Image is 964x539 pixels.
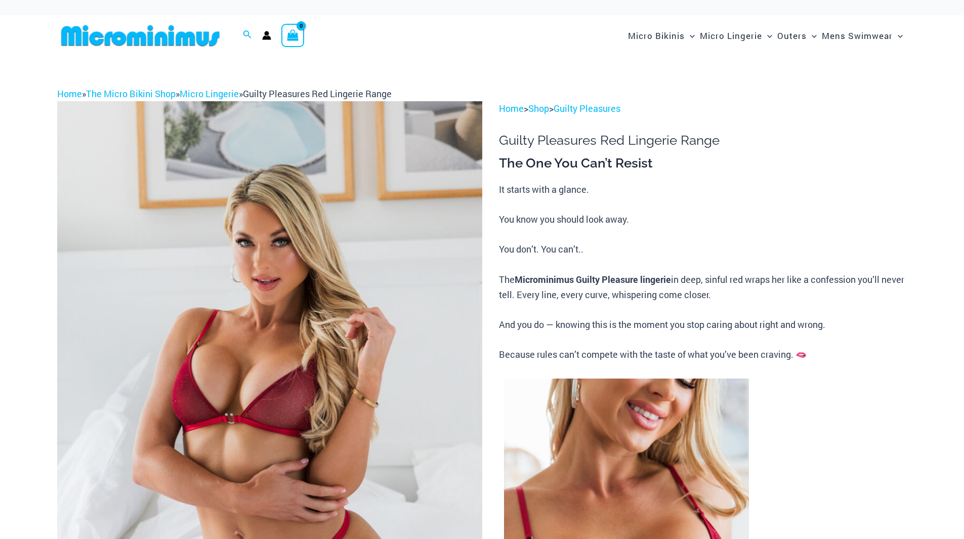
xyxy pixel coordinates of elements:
[625,20,697,51] a: Micro BikinisMenu ToggleMenu Toggle
[777,23,807,49] span: Outers
[262,31,271,40] a: Account icon link
[700,23,762,49] span: Micro Lingerie
[57,88,392,100] span: » » »
[528,102,549,114] a: Shop
[624,19,907,53] nav: Site Navigation
[819,20,905,51] a: Mens SwimwearMenu ToggleMenu Toggle
[499,102,524,114] a: Home
[807,23,817,49] span: Menu Toggle
[762,23,772,49] span: Menu Toggle
[57,24,224,47] img: MM SHOP LOGO FLAT
[822,23,893,49] span: Mens Swimwear
[697,20,775,51] a: Micro LingerieMenu ToggleMenu Toggle
[57,88,82,100] a: Home
[685,23,695,49] span: Menu Toggle
[554,102,620,114] a: Guilty Pleasures
[515,273,671,285] b: Microminimus Guilty Pleasure lingerie
[243,88,392,100] span: Guilty Pleasures Red Lingerie Range
[775,20,819,51] a: OutersMenu ToggleMenu Toggle
[499,101,907,116] p: > >
[499,155,907,172] h3: The One You Can’t Resist
[243,29,252,42] a: Search icon link
[180,88,239,100] a: Micro Lingerie
[86,88,176,100] a: The Micro Bikini Shop
[893,23,903,49] span: Menu Toggle
[628,23,685,49] span: Micro Bikinis
[281,24,305,47] a: View Shopping Cart, empty
[499,133,907,148] h1: Guilty Pleasures Red Lingerie Range
[499,182,907,362] p: It starts with a glance. You know you should look away. You don’t. You can’t.. The in deep, sinfu...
